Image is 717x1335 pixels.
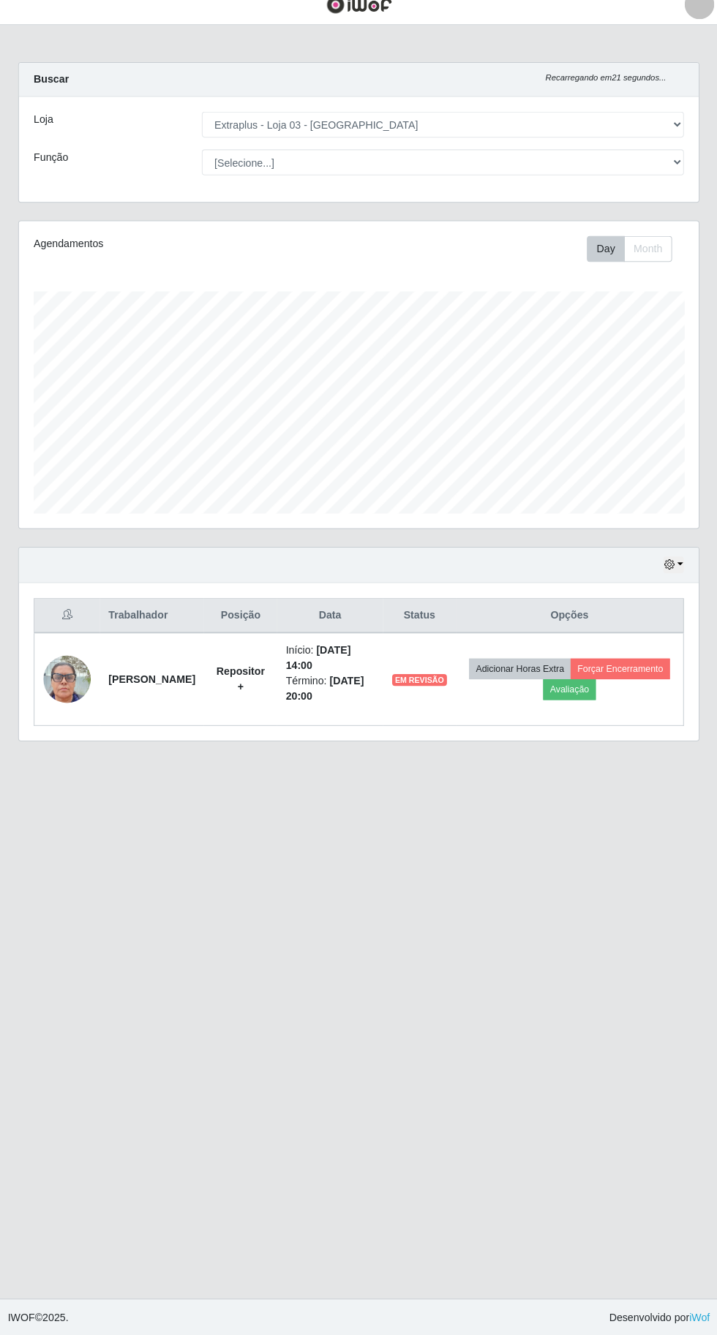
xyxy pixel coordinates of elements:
label: Função [37,163,72,178]
img: CoreUI Logo [326,11,391,29]
li: Início: [286,650,373,681]
button: Forçar Encerramento [568,666,666,687]
button: Adicionar Horas Extra [468,666,568,687]
div: Agendamentos [37,249,292,264]
th: Trabalhador [102,607,206,641]
th: Opções [454,607,679,641]
strong: [PERSON_NAME] [111,681,197,692]
img: 1756383410841.jpeg [47,655,94,717]
th: Status [383,607,454,641]
button: Avaliação [541,687,593,707]
time: [DATE] 14:00 [286,651,350,678]
span: IWOF [12,1311,39,1323]
button: Month [620,249,668,274]
i: Recarregando em 21 segundos... [543,88,662,97]
div: First group [584,249,668,274]
th: Data [277,607,382,641]
li: Término: [286,681,373,711]
th: Posição [206,607,277,641]
label: Loja [37,126,56,141]
span: EM REVISÃO [391,681,446,693]
span: © 2025 . [12,1309,72,1325]
button: Day [584,249,621,274]
a: iWof [685,1311,705,1323]
strong: Buscar [37,88,72,99]
strong: Repositor + [218,673,266,700]
div: Toolbar with button groups [584,249,680,274]
span: Desenvolvido por [606,1309,705,1325]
